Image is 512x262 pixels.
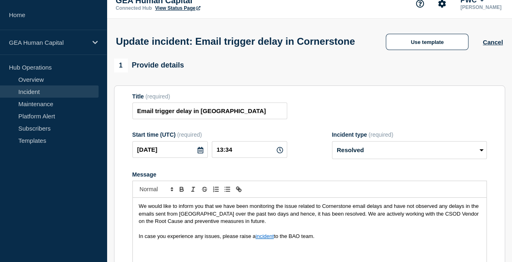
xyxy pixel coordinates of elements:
span: In case you experience any issues, please raise a [139,233,256,239]
button: Toggle strikethrough text [199,184,210,194]
input: YYYY-MM-DD [132,141,208,158]
button: Toggle bold text [176,184,187,194]
span: Font size [136,184,176,194]
a: incident [255,233,274,239]
span: 1 [114,59,128,72]
input: Title [132,103,287,119]
button: Toggle bulleted list [222,184,233,194]
h1: Update incident: Email trigger delay in Cornerstone [116,36,355,47]
button: Toggle italic text [187,184,199,194]
button: Cancel [483,39,503,46]
div: Start time (UTC) [132,131,287,138]
div: Title [132,93,287,100]
span: (required) [369,131,393,138]
div: Incident type [332,131,487,138]
div: Provide details [114,59,184,72]
a: View Status Page [155,5,200,11]
div: Message [132,171,487,178]
span: (required) [177,131,202,138]
p: GEA Human Capital [9,39,87,46]
span: (required) [145,93,170,100]
button: Toggle link [233,184,244,194]
select: Incident type [332,141,487,159]
button: Use template [386,34,468,50]
span: to the BAO team. [274,233,314,239]
input: HH:MM [212,141,287,158]
p: [PERSON_NAME] [459,4,503,10]
p: Connected Hub [116,5,152,11]
button: Toggle ordered list [210,184,222,194]
span: We would like to inform you that we have been monitoring the issue related to Cornerstone email d... [139,203,480,224]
